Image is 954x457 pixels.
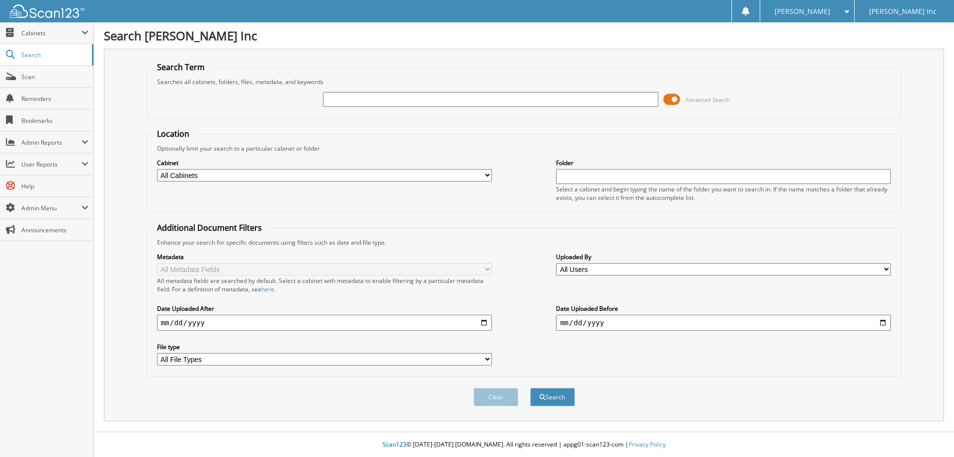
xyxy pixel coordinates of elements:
label: Cabinet [157,159,492,167]
span: User Reports [21,160,81,169]
span: Admin Reports [21,138,81,147]
legend: Search Term [152,62,210,73]
div: © [DATE]-[DATE] [DOMAIN_NAME]. All rights reserved | appg01-scan123-com | [94,433,954,457]
label: Uploaded By [556,253,891,261]
div: All metadata fields are searched by default. Select a cabinet with metadata to enable filtering b... [157,276,492,293]
div: Select a cabinet and begin typing the name of the folder you want to search in. If the name match... [556,185,891,202]
input: end [556,315,891,331]
label: Folder [556,159,891,167]
label: Date Uploaded Before [556,304,891,313]
span: [PERSON_NAME] Inc [869,8,937,14]
span: Scan123 [383,440,406,449]
div: Enhance your search for specific documents using filters such as date and file type. [152,238,896,247]
button: Clear [474,388,518,406]
span: Bookmarks [21,116,88,125]
span: Help [21,182,88,190]
div: Searches all cabinets, folders, files, metadata, and keywords [152,78,896,86]
button: Search [530,388,575,406]
span: Scan [21,73,88,81]
span: Search [21,51,87,59]
legend: Location [152,128,194,139]
input: start [157,315,492,331]
label: Date Uploaded After [157,304,492,313]
label: Metadata [157,253,492,261]
span: Advanced Search [686,96,730,103]
legend: Additional Document Filters [152,222,267,233]
img: scan123-logo-white.svg [10,4,84,18]
a: Privacy Policy [629,440,666,449]
span: Admin Menu [21,204,81,212]
span: Cabinets [21,29,81,37]
label: File type [157,343,492,351]
span: [PERSON_NAME] [775,8,830,14]
span: Reminders [21,94,88,103]
span: Announcements [21,226,88,234]
h1: Search [PERSON_NAME] Inc [104,27,944,44]
a: here [261,285,274,293]
div: Optionally limit your search to a particular cabinet or folder [152,144,896,153]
